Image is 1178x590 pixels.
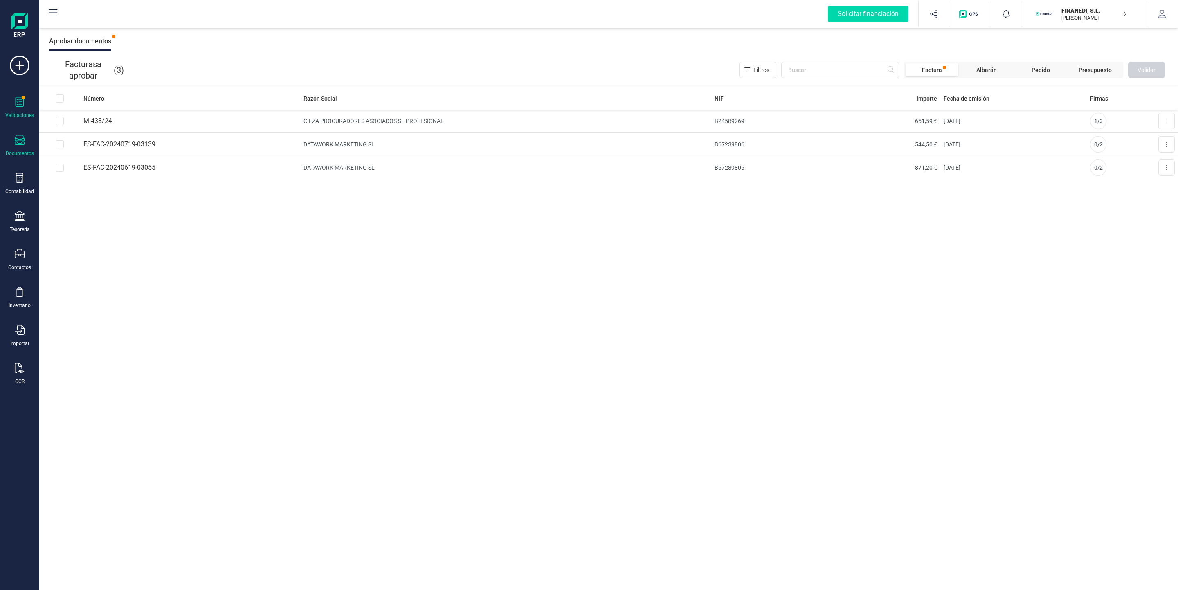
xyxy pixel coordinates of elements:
[1094,140,1103,148] span: 0 / 2
[944,94,989,103] span: Fecha de emisión
[1094,117,1103,125] span: 1 / 3
[826,133,940,156] td: 544,50 €
[917,94,937,103] span: Importe
[1094,164,1103,172] span: 0 / 2
[9,302,31,309] div: Inventario
[56,117,64,125] div: Row Selected 6c4ac037-694b-4cfb-9489-536d19c8ecc4
[5,188,34,195] div: Contabilidad
[711,110,826,133] td: B24589269
[940,110,1087,133] td: [DATE]
[56,164,64,172] div: Row Selected 7d5d9152-5233-49f2-ad12-15fad9903388
[940,133,1087,156] td: [DATE]
[15,378,25,385] div: OCR
[1090,94,1108,103] span: Firmas
[300,133,711,156] td: DATAWORK MARKETING SL
[6,150,34,157] div: Documentos
[83,94,104,103] span: Número
[300,110,711,133] td: CIEZA PROCURADORES ASOCIADOS SL PROFESIONAL
[1061,15,1127,21] p: [PERSON_NAME]
[959,10,981,18] img: Logo de OPS
[1032,66,1050,74] span: Pedido
[826,110,940,133] td: 651,59 €
[1079,66,1112,74] span: Presupuesto
[1035,5,1053,23] img: FI
[828,6,908,22] div: Solicitar financiación
[781,62,899,78] input: Buscar
[1128,62,1165,78] button: Validar
[49,31,111,51] div: Aprobar documentos
[940,156,1087,179] td: [DATE]
[80,110,300,133] td: M 438/24
[56,94,64,103] div: All items unselected
[11,13,28,39] img: Logo Finanedi
[922,66,942,74] span: Factura
[954,1,986,27] button: Logo de OPS
[739,62,776,78] button: Filtros
[117,64,121,76] span: 3
[303,94,337,103] span: Razón Social
[300,156,711,179] td: DATAWORK MARKETING SL
[10,226,30,233] div: Tesorería
[826,156,940,179] td: 871,20 €
[10,340,29,347] div: Importar
[80,156,300,179] td: ES-FAC-20240619-03055
[8,264,31,271] div: Contactos
[80,133,300,156] td: ES-FAC-20240719-03139
[711,156,826,179] td: B67239806
[52,58,114,81] span: Facturas a aprobar
[715,94,724,103] span: NIF
[52,58,124,81] p: ( )
[5,112,34,119] div: Validaciones
[56,140,64,148] div: Row Selected cfc87771-0443-4a06-b6b5-6efebf5f8c5a
[1061,7,1127,15] p: FINANEDI, S.L.
[711,133,826,156] td: B67239806
[976,66,997,74] span: Albarán
[1032,1,1137,27] button: FIFINANEDI, S.L.[PERSON_NAME]
[818,1,918,27] button: Solicitar financiación
[753,66,769,74] span: Filtros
